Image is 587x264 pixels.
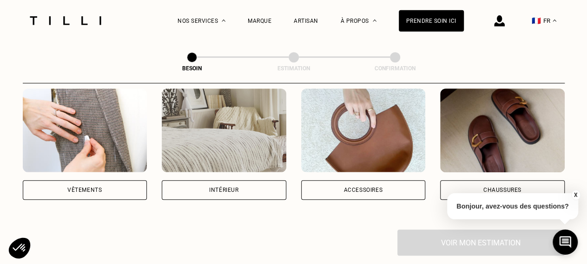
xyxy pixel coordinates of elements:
[247,65,340,72] div: Estimation
[301,88,426,172] img: Accessoires
[373,20,376,22] img: Menu déroulant à propos
[494,15,505,27] img: icône connexion
[399,10,464,32] a: Prendre soin ici
[343,187,383,193] div: Accessoires
[294,18,318,24] a: Artisan
[553,20,556,22] img: menu déroulant
[440,88,565,172] img: Chaussures
[162,88,286,172] img: Intérieur
[222,20,225,22] img: Menu déroulant
[145,65,238,72] div: Besoin
[209,187,238,193] div: Intérieur
[23,88,147,172] img: Vêtements
[571,190,580,200] button: X
[349,65,442,72] div: Confirmation
[447,193,578,219] p: Bonjour, avez-vous des questions?
[67,187,102,193] div: Vêtements
[26,16,105,25] img: Logo du service de couturière Tilli
[532,16,541,25] span: 🇫🇷
[248,18,271,24] a: Marque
